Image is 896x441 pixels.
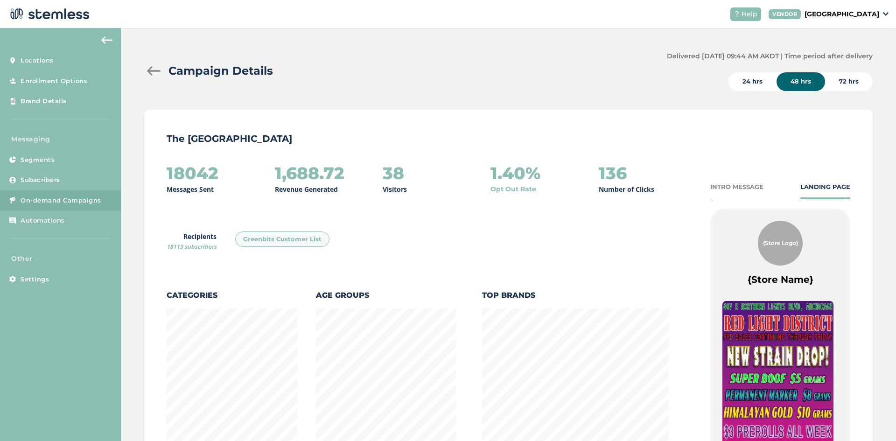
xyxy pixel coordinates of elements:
[21,97,67,106] span: Brand Details
[21,216,65,225] span: Automations
[599,184,654,194] p: Number of Clicks
[883,12,889,16] img: icon_down-arrow-small-66adaf34.svg
[316,290,456,301] label: Age Groups
[777,72,825,91] div: 48 hrs
[275,184,338,194] p: Revenue Generated
[21,77,87,86] span: Enrollment Options
[7,5,90,23] img: logo-dark-0685b13c.svg
[599,164,627,182] h2: 136
[710,182,763,192] div: INTRO MESSAGE
[825,72,873,91] div: 72 hrs
[482,290,669,301] label: Top Brands
[167,290,297,301] label: Categories
[21,275,49,284] span: Settings
[769,9,801,19] div: VENDOR
[763,239,798,247] span: {Store Logo}
[748,273,813,286] label: {Store Name}
[805,9,879,19] p: [GEOGRAPHIC_DATA]
[167,164,218,182] h2: 18042
[383,164,404,182] h2: 38
[235,231,329,247] div: Greenbits Customer List
[490,164,540,182] h2: 1.40%
[667,51,873,61] label: Delivered [DATE] 09:44 AM AKDT | Time period after delivery
[167,132,850,145] p: The [GEOGRAPHIC_DATA]
[275,164,344,182] h2: 1,688.72
[21,56,54,65] span: Locations
[490,184,536,194] a: Opt Out Rate
[167,243,217,251] span: 18113 subscribers
[742,9,757,19] span: Help
[849,396,896,441] iframe: Chat Widget
[383,184,407,194] p: Visitors
[728,72,777,91] div: 24 hrs
[734,11,740,17] img: icon-help-white-03924b79.svg
[167,231,217,251] label: Recipients
[167,184,214,194] p: Messages Sent
[21,175,60,185] span: Subscribers
[21,155,55,165] span: Segments
[21,196,101,205] span: On-demand Campaigns
[101,36,112,44] img: icon-arrow-back-accent-c549486e.svg
[800,182,850,192] div: LANDING PAGE
[168,63,273,79] h2: Campaign Details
